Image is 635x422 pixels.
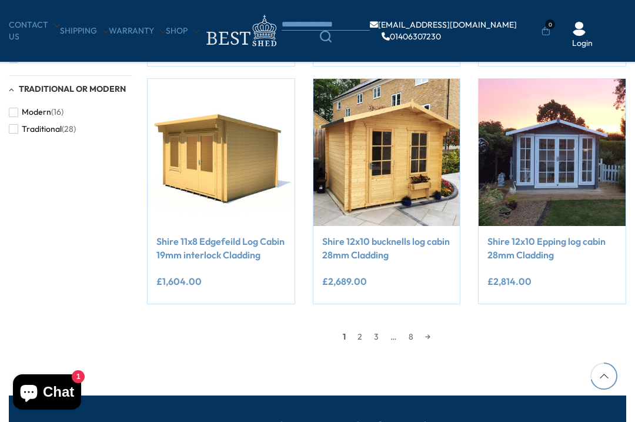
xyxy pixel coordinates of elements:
img: Shire 12x10 Epping log cabin 28mm Cladding - Best Shed [479,79,626,226]
span: Traditional [22,124,62,134]
a: Shire 12x10 bucknells log cabin 28mm Cladding [322,235,452,261]
img: Shire 11x8 Edgefeild Log Cabin 19mm interlock Cladding - Best Shed [148,79,295,226]
img: Shire 12x10 bucknells log cabin 28mm Cladding - Best Shed [313,79,460,226]
img: User Icon [572,22,586,36]
a: Shop [166,25,199,37]
a: 0 [542,25,550,37]
span: (16) [51,107,63,117]
a: 3 [368,328,385,345]
button: Modern [9,104,63,121]
span: (28) [62,124,76,134]
a: [EMAIL_ADDRESS][DOMAIN_NAME] [370,21,517,29]
span: 44mm [22,54,45,64]
span: … [385,328,403,345]
a: 2 [352,328,368,345]
img: logo [199,12,282,50]
ins: £2,689.00 [322,277,367,286]
button: Traditional [9,121,76,138]
a: Shipping [60,25,109,37]
a: → [419,328,436,345]
a: 8 [403,328,419,345]
inbox-online-store-chat: Shopify online store chat [9,374,85,413]
span: 0 [545,19,555,29]
span: 1 [337,328,352,345]
a: Shire 11x8 Edgefeild Log Cabin 19mm interlock Cladding [156,235,286,261]
a: Login [572,38,593,49]
a: Warranty [109,25,166,37]
ins: £2,814.00 [487,277,532,286]
a: CONTACT US [9,19,60,42]
a: 01406307230 [382,32,441,41]
span: Modern [22,107,51,117]
span: (13) [45,54,58,64]
a: Shire 12x10 Epping log cabin 28mm Cladding [487,235,617,261]
span: Traditional or Modern [19,84,126,94]
ins: £1,604.00 [156,277,202,286]
a: Search [282,31,370,42]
